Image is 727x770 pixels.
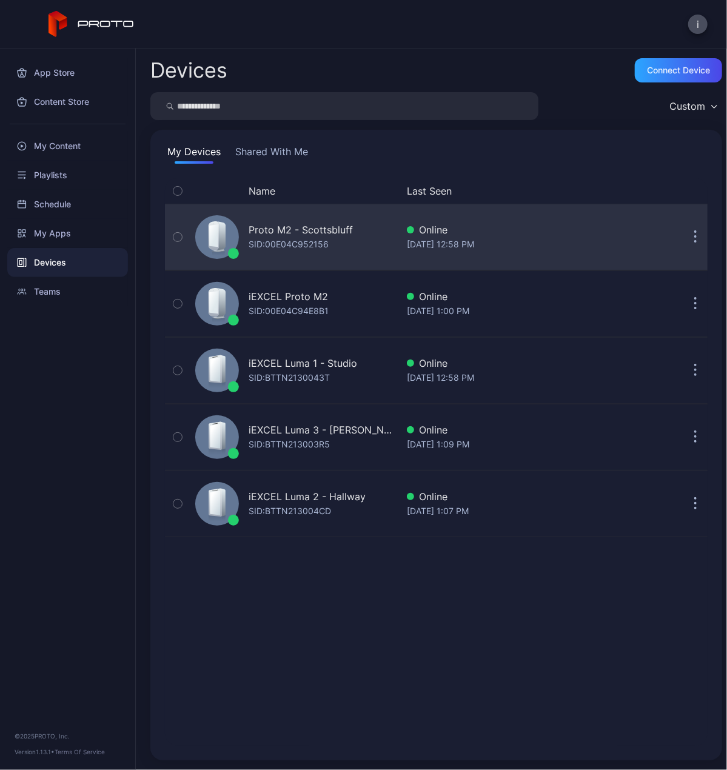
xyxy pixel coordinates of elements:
div: SID: 00E04C94E8B1 [249,304,329,318]
div: Online [407,289,649,304]
div: SID: BTTN213004CD [249,504,331,518]
div: iEXCEL Proto M2 [249,289,328,304]
div: Connect device [647,65,710,75]
div: SID: BTTN2130043T [249,370,330,385]
a: App Store [7,58,128,87]
div: Online [407,356,649,370]
div: [DATE] 1:07 PM [407,504,649,518]
a: Devices [7,248,128,277]
a: Schedule [7,190,128,219]
h2: Devices [150,59,227,81]
button: Custom [663,92,722,120]
button: Last Seen [407,184,645,198]
a: Content Store [7,87,128,116]
div: Update Device [654,184,669,198]
div: [DATE] 12:58 PM [407,237,649,252]
a: Playlists [7,161,128,190]
button: Connect device [635,58,722,82]
div: Online [407,223,649,237]
div: Custom [669,100,705,112]
a: Terms Of Service [55,748,105,755]
button: Name [249,184,275,198]
button: My Devices [165,144,223,164]
div: SID: 00E04C952156 [249,237,329,252]
div: iEXCEL Luma 3 - [PERSON_NAME] [249,423,397,437]
span: Version 1.13.1 • [15,748,55,755]
a: Teams [7,277,128,306]
div: iEXCEL Luma 2 - Hallway [249,489,366,504]
div: [DATE] 1:00 PM [407,304,649,318]
div: SID: BTTN213003R5 [249,437,330,452]
div: iEXCEL Luma 1 - Studio [249,356,357,370]
div: [DATE] 12:58 PM [407,370,649,385]
a: My Content [7,132,128,161]
div: © 2025 PROTO, Inc. [15,731,121,741]
div: Online [407,423,649,437]
button: i [688,15,708,34]
button: Shared With Me [233,144,310,164]
div: [DATE] 1:09 PM [407,437,649,452]
a: My Apps [7,219,128,248]
div: Online [407,489,649,504]
div: Options [683,184,708,198]
div: Proto M2 - Scottsbluff [249,223,353,237]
